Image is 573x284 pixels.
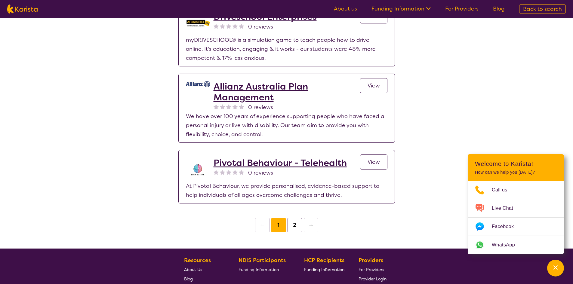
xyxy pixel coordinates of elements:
span: View [368,158,380,166]
div: Channel Menu [468,154,564,254]
a: Allianz Australia Plan Management [214,81,360,103]
a: Pivotal Behaviour - Telehealth [214,157,347,168]
h2: Welcome to Karista! [475,160,557,167]
img: nonereviewstar [220,104,225,109]
img: nonereviewstar [214,104,219,109]
a: About Us [184,265,224,274]
img: nonereviewstar [233,104,238,109]
b: Providers [359,257,383,264]
img: nonereviewstar [233,23,238,29]
span: Back to search [523,5,562,13]
span: 0 reviews [248,103,273,112]
a: Web link opens in a new tab. [468,236,564,254]
button: 1 [271,218,286,232]
img: nonereviewstar [239,104,244,109]
a: View [360,78,387,93]
button: ← [255,218,270,232]
b: NDIS Participants [239,257,286,264]
span: Facebook [492,222,521,231]
img: nonereviewstar [233,169,238,175]
a: Provider Login [359,274,387,283]
b: HCP Recipients [304,257,344,264]
img: jdpjlgia7gxbu2zu7hzh.png [186,11,210,35]
a: For Providers [359,265,387,274]
p: At Pivotal Behaviour, we provide personalised, evidence-based support to help individuals of all ... [186,182,387,200]
img: rr7gtpqyd7oaeufumguf.jpg [186,81,210,87]
img: nonereviewstar [214,23,219,29]
span: Funding Information [239,267,279,272]
button: Channel Menu [547,260,564,276]
a: About us [334,5,357,12]
ul: Choose channel [468,181,564,254]
p: How can we help you [DATE]? [475,170,557,175]
a: Blog [184,274,224,283]
span: For Providers [359,267,384,272]
img: nonereviewstar [220,169,225,175]
img: nonereviewstar [214,169,219,175]
button: 2 [288,218,302,232]
a: For Providers [445,5,479,12]
p: myDRIVESCHOOL® is a simulation game to teach people how to drive online. It's education, engaging... [186,35,387,63]
button: → [304,218,318,232]
a: Back to search [519,4,566,14]
span: Funding Information [304,267,344,272]
img: s8av3rcikle0tbnjpqc8.png [186,157,210,182]
span: Live Chat [492,204,520,213]
a: Funding Information [239,265,290,274]
img: Karista logo [7,5,38,14]
span: Provider Login [359,276,387,282]
p: We have over 100 years of experience supporting people who have faced a personal injury or live w... [186,112,387,139]
span: Blog [184,276,193,282]
a: Funding Information [371,5,431,12]
span: About Us [184,267,202,272]
a: Funding Information [304,265,344,274]
img: nonereviewstar [220,23,225,29]
img: nonereviewstar [226,104,231,109]
span: 0 reviews [248,168,273,177]
img: nonereviewstar [226,169,231,175]
span: 0 reviews [248,22,273,31]
img: nonereviewstar [239,23,244,29]
span: Call us [492,185,515,194]
a: View [360,154,387,169]
a: Blog [493,5,505,12]
span: View [368,82,380,89]
span: WhatsApp [492,240,522,249]
b: Resources [184,257,211,264]
img: nonereviewstar [239,169,244,175]
img: nonereviewstar [226,23,231,29]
